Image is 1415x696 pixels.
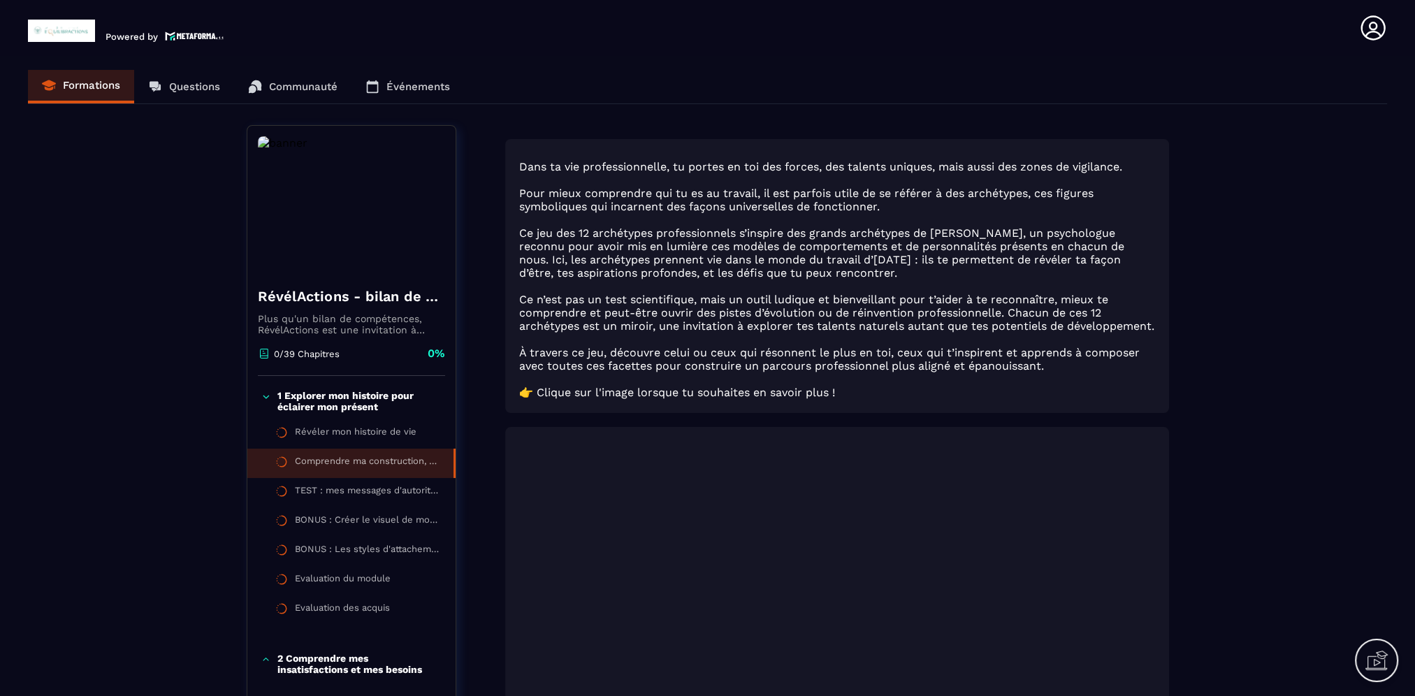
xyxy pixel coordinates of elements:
[295,514,442,530] div: BONUS : Créer le visuel de mon parcours
[295,426,416,442] div: Révéler mon histoire de vie
[258,313,445,335] p: Plus qu'un bilan de compétences, RévélActions est une invitation à mieux te connaître : comprendr...
[519,293,1155,333] p: Ce n’est pas un test scientifique, mais un outil ludique et bienveillant pour t’aider à te reconn...
[258,136,445,276] img: banner
[295,456,440,471] div: Comprendre ma construction, mes croyances
[277,390,441,412] p: 1 Explorer mon histoire pour éclairer mon présent
[277,653,441,675] p: 2 Comprendre mes insatisfactions et mes besoins
[519,187,1155,213] p: Pour mieux comprendre qui tu es au travail, il est parfois utile de se référer à des archétypes, ...
[519,386,1155,399] p: 👉 Clique sur l'image lorsque tu souhaites en savoir plus !
[274,349,340,359] p: 0/39 Chapitres
[295,602,390,618] div: Evaluation des acquis
[295,485,442,500] div: TEST : mes messages d'autorité du passé (drivers)
[428,346,445,361] p: 0%
[295,573,391,588] div: Evaluation du module
[519,160,1155,173] p: Dans ta vie professionnelle, tu portes en toi des forces, des talents uniques, mais aussi des zon...
[258,287,445,306] h4: RévélActions - bilan de compétences - Copy
[295,544,442,559] div: BONUS : Les styles d'attachement
[165,30,224,42] img: logo
[28,20,95,42] img: logo-branding
[519,346,1155,372] p: À travers ce jeu, découvre celui ou ceux qui résonnent le plus en toi, ceux qui t’inspirent et ap...
[519,226,1155,280] p: Ce jeu des 12 archétypes professionnels s’inspire des grands archétypes de [PERSON_NAME], un psyc...
[106,31,158,42] p: Powered by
